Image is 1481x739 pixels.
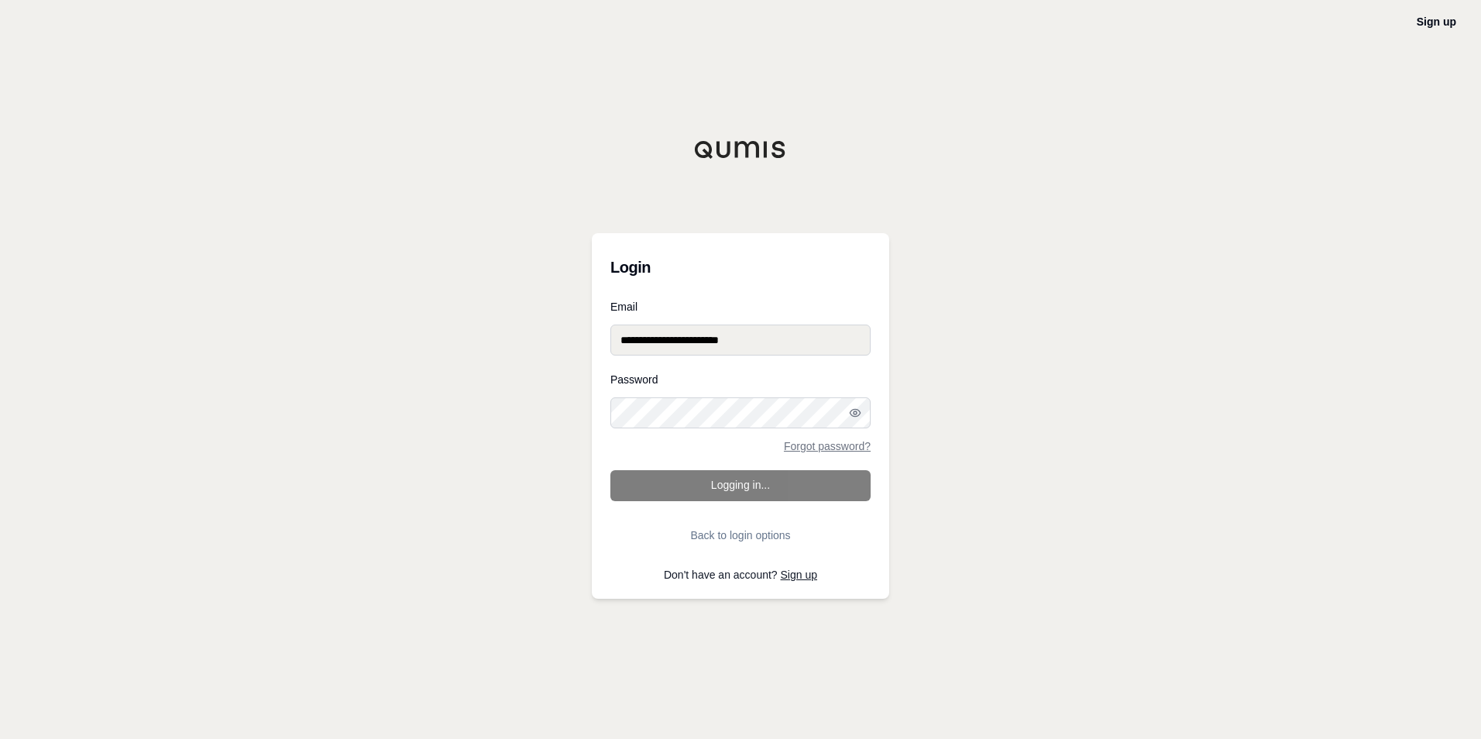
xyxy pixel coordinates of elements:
[694,140,787,159] img: Qumis
[610,301,871,312] label: Email
[610,520,871,551] button: Back to login options
[610,374,871,385] label: Password
[610,569,871,580] p: Don't have an account?
[784,441,871,452] a: Forgot password?
[610,252,871,283] h3: Login
[1417,15,1456,28] a: Sign up
[781,569,817,581] a: Sign up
